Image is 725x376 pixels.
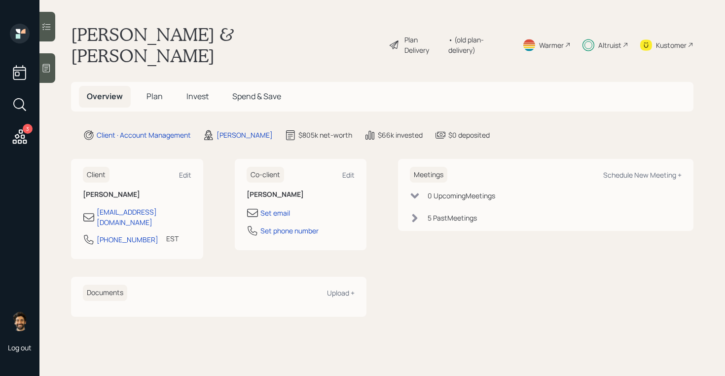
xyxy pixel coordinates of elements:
[179,170,191,180] div: Edit
[8,343,32,352] div: Log out
[186,91,209,102] span: Invest
[448,35,510,55] div: • (old plan-delivery)
[146,91,163,102] span: Plan
[97,207,191,227] div: [EMAIL_ADDRESS][DOMAIN_NAME]
[327,288,355,298] div: Upload +
[260,226,319,236] div: Set phone number
[448,130,490,140] div: $0 deposited
[247,190,355,199] h6: [PERSON_NAME]
[247,167,284,183] h6: Co-client
[404,35,443,55] div: Plan Delivery
[97,130,191,140] div: Client · Account Management
[87,91,123,102] span: Overview
[83,167,109,183] h6: Client
[378,130,423,140] div: $66k invested
[598,40,621,50] div: Altruist
[83,285,127,301] h6: Documents
[428,213,477,223] div: 5 Past Meeting s
[410,167,447,183] h6: Meetings
[10,311,30,331] img: eric-schwartz-headshot.png
[232,91,281,102] span: Spend & Save
[428,190,495,201] div: 0 Upcoming Meeting s
[342,170,355,180] div: Edit
[539,40,564,50] div: Warmer
[217,130,273,140] div: [PERSON_NAME]
[166,233,179,244] div: EST
[603,170,682,180] div: Schedule New Meeting +
[656,40,687,50] div: Kustomer
[23,124,33,134] div: 3
[97,234,158,245] div: [PHONE_NUMBER]
[83,190,191,199] h6: [PERSON_NAME]
[71,24,381,66] h1: [PERSON_NAME] & [PERSON_NAME]
[260,208,290,218] div: Set email
[298,130,352,140] div: $805k net-worth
